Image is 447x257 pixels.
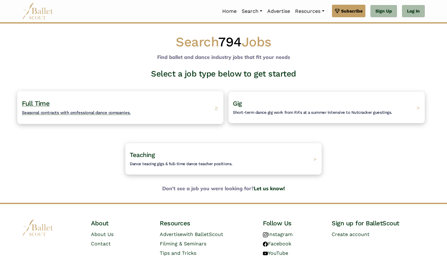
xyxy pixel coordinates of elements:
h4: Sign up for BalletScout [332,219,425,227]
span: Gig [233,100,242,107]
a: About Us [91,231,113,237]
a: Let us know! [254,185,285,191]
span: > [417,104,420,111]
b: Find ballet and dance industry jobs that fit your needs [157,54,290,60]
b: Don't see a job you were looking for? [17,185,430,193]
a: Home [220,5,239,18]
a: GigShort-term dance gig work from RA's at a summer intensive to Nutcracker guestings. > [229,92,425,123]
img: instagram logo [263,232,268,237]
span: Dance teacing gigs & full-time dance teacher positions. [130,161,233,166]
span: Seasonal contracts with professional dance companies. [22,110,131,115]
h4: Follow Us [263,219,322,227]
span: > [314,156,317,162]
img: gem.svg [335,8,340,14]
a: Log In [402,5,425,18]
h4: About [91,219,150,227]
a: Resources [293,5,327,18]
span: Full Time [22,99,50,107]
h3: Select a job type below to get started [17,69,430,79]
span: with BalletScout [183,231,223,237]
a: Search [239,5,265,18]
a: Advertise [265,5,293,18]
a: Filming & Seminars [160,241,206,247]
a: Contact [91,241,111,247]
img: facebook logo [263,242,268,247]
a: Create account [332,231,369,237]
span: Teaching [130,151,155,159]
a: Advertisewith BalletScout [160,231,223,237]
a: YouTube [263,250,288,256]
a: Instagram [263,231,293,237]
a: Tips and Tricks [160,250,196,256]
img: youtube logo [263,251,268,256]
a: Facebook [263,241,291,247]
a: TeachingDance teacing gigs & full-time dance teacher positions. > [125,143,322,175]
span: > [215,104,218,111]
span: Short-term dance gig work from RA's at a summer intensive to Nutcracker guestings. [233,110,392,115]
a: Sign Up [370,5,397,18]
a: Full TimeSeasonal contracts with professional dance companies. > [22,92,218,123]
span: Subscribe [341,8,363,14]
h1: Search Jobs [22,34,425,51]
img: logo [22,219,53,236]
h4: Resources [160,219,253,227]
span: 794 [218,34,242,50]
a: Subscribe [332,5,365,17]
